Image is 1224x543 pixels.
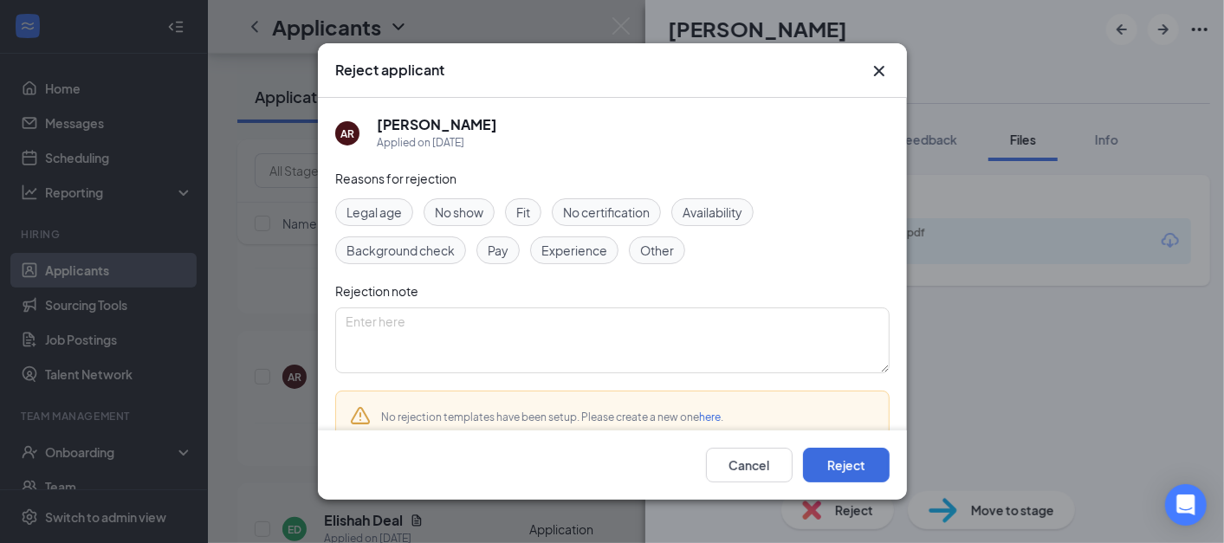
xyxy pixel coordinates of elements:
[377,115,497,134] h5: [PERSON_NAME]
[435,203,483,222] span: No show
[346,241,455,260] span: Background check
[488,241,508,260] span: Pay
[683,203,742,222] span: Availability
[1165,484,1207,526] div: Open Intercom Messenger
[335,283,418,299] span: Rejection note
[706,448,793,482] button: Cancel
[377,134,497,152] div: Applied on [DATE]
[563,203,650,222] span: No certification
[869,61,890,81] svg: Cross
[640,241,674,260] span: Other
[335,61,444,80] h3: Reject applicant
[346,203,402,222] span: Legal age
[340,126,354,141] div: AR
[381,410,723,423] span: No rejection templates have been setup. Please create a new one .
[350,405,371,426] svg: Warning
[541,241,607,260] span: Experience
[335,171,457,186] span: Reasons for rejection
[869,61,890,81] button: Close
[699,410,721,423] a: here
[803,448,890,482] button: Reject
[516,203,530,222] span: Fit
